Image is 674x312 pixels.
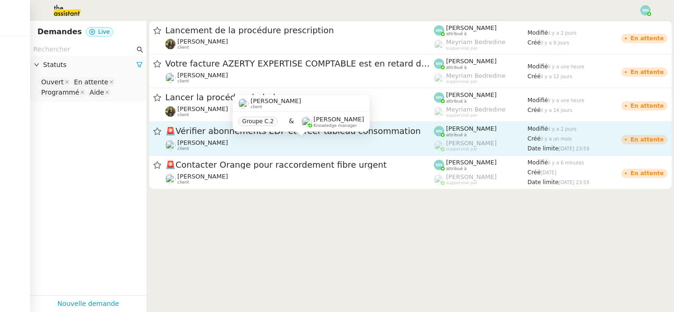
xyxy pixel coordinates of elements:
[446,24,497,31] span: [PERSON_NAME]
[446,106,505,113] span: Meyriam Bedredine
[434,107,444,117] img: users%2FaellJyylmXSg4jqeVbanehhyYJm1%2Favatar%2Fprofile-pic%20(4).png
[527,145,558,152] span: Date limite
[434,39,444,50] img: users%2FaellJyylmXSg4jqeVbanehhyYJm1%2Favatar%2Fprofile-pic%20(4).png
[640,5,651,15] img: svg
[177,139,228,146] span: [PERSON_NAME]
[446,91,497,98] span: [PERSON_NAME]
[301,117,312,127] img: users%2FoFdbodQ3TgNoWt9kP3GXAs5oaCq1%2Favatar%2Fprofile-pic.png
[630,171,664,176] div: En attente
[89,88,104,97] div: Aide
[434,92,444,103] img: svg
[177,72,228,79] span: [PERSON_NAME]
[177,45,189,50] span: client
[446,72,505,79] span: Meyriam Bedredine
[446,31,467,37] span: attribué à
[434,141,444,151] img: users%2FoFdbodQ3TgNoWt9kP3GXAs5oaCq1%2Favatar%2Fprofile-pic.png
[177,38,228,45] span: [PERSON_NAME]
[177,79,189,84] span: client
[446,125,497,132] span: [PERSON_NAME]
[98,29,110,35] span: Live
[37,25,82,38] nz-page-header-title: Demandes
[434,59,444,69] img: svg
[250,104,262,110] span: client
[74,78,108,86] div: En attente
[446,166,467,171] span: attribué à
[314,116,364,123] span: [PERSON_NAME]
[434,140,527,152] app-user-label: suppervisé par
[527,97,548,104] span: Modifié
[548,160,584,165] span: il y a 6 minutes
[165,39,176,49] img: 59e8fd3f-8fb3-40bf-a0b4-07a768509d6a
[541,170,557,175] span: [DATE]
[165,73,176,83] img: users%2FrxcTinYCQST3nt3eRyMgQ024e422%2Favatar%2Fa0327058c7192f72952294e6843542370f7921c3.jpg
[446,46,477,51] span: suppervisé par
[177,112,189,118] span: client
[446,65,467,70] span: attribué à
[446,159,497,166] span: [PERSON_NAME]
[39,88,86,97] nz-select-item: Programmé
[314,123,357,128] span: Knowledge manager
[630,137,664,142] div: En attente
[165,106,176,117] img: 59e8fd3f-8fb3-40bf-a0b4-07a768509d6a
[527,135,541,142] span: Créé
[630,103,664,109] div: En attente
[548,126,577,132] span: il y a 2 jours
[446,38,505,45] span: Meyriam Bedredine
[527,126,548,132] span: Modifié
[434,25,444,36] img: svg
[527,159,548,166] span: Modifié
[434,73,444,83] img: users%2FaellJyylmXSg4jqeVbanehhyYJm1%2Favatar%2Fprofile-pic%20(4).png
[446,79,477,84] span: suppervisé par
[434,106,527,118] app-user-label: suppervisé par
[541,108,572,113] span: il y a 14 jours
[541,40,569,45] span: il y a 9 jours
[43,59,136,70] span: Statuts
[434,91,527,104] app-user-label: attribué à
[177,180,189,185] span: client
[238,117,278,126] nz-tag: Groupe C.2
[165,126,176,136] span: 🚨
[434,38,527,51] app-user-label: suppervisé par
[177,146,189,151] span: client
[165,105,434,118] app-user-detailed-label: client
[446,133,467,138] span: attribué à
[289,116,294,128] span: &
[301,116,364,128] app-user-label: Knowledge manager
[177,173,228,180] span: [PERSON_NAME]
[630,36,664,41] div: En attente
[33,44,135,55] input: Rechercher
[548,98,585,103] span: il y a une heure
[446,99,467,104] span: attribué à
[434,58,527,70] app-user-label: attribué à
[527,169,541,176] span: Créé
[548,30,577,36] span: il y a 2 jours
[165,160,176,170] span: 🚨
[446,180,477,186] span: suppervisé par
[541,136,572,141] span: il y a un mois
[39,77,71,87] nz-select-item: Ouvert
[165,93,434,102] span: Lancer la procédure balade
[177,105,228,112] span: [PERSON_NAME]
[165,173,434,185] app-user-detailed-label: client
[446,173,497,180] span: [PERSON_NAME]
[165,127,434,135] span: Vérifier abonnements EDF et créer tableau consommation
[446,140,497,147] span: [PERSON_NAME]
[527,39,541,46] span: Créé
[434,72,527,84] app-user-label: suppervisé par
[72,77,115,87] nz-select-item: En attente
[434,126,444,136] img: svg
[434,173,527,186] app-user-label: suppervisé par
[41,88,79,97] div: Programmé
[434,160,444,170] img: svg
[558,146,589,151] span: [DATE] 23:59
[58,298,119,309] a: Nouvelle demande
[87,88,111,97] nz-select-item: Aide
[434,174,444,185] img: users%2FoFdbodQ3TgNoWt9kP3GXAs5oaCq1%2Favatar%2Fprofile-pic.png
[250,97,301,104] span: [PERSON_NAME]
[527,63,548,70] span: Modifié
[548,64,585,69] span: il y a une heure
[527,73,541,80] span: Créé
[165,59,434,68] span: Votre facture AZERTY EXPERTISE COMPTABLE est en retard de 14 jours
[165,139,434,151] app-user-detailed-label: client
[238,98,249,109] img: users%2FW7e7b233WjXBv8y9FJp8PJv22Cs1%2Favatar%2F21b3669d-5595-472e-a0ea-de11407c45ae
